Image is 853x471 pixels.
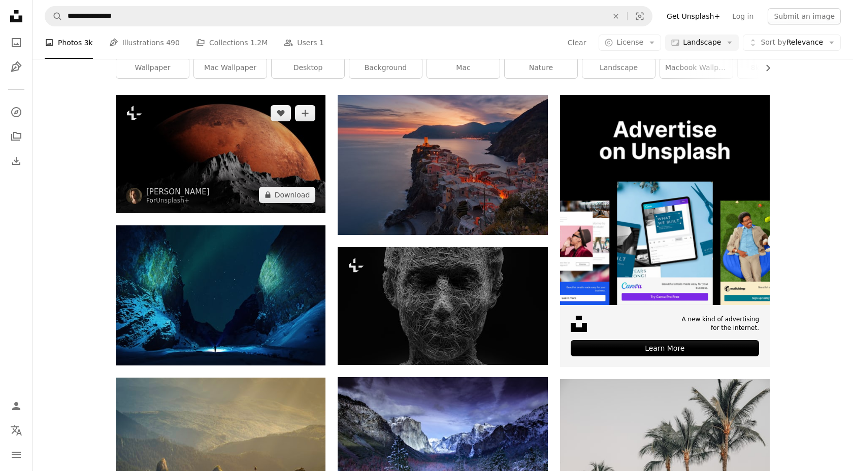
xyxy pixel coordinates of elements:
button: Language [6,420,26,441]
a: Log in / Sign up [6,396,26,416]
a: nature [505,58,577,78]
button: Clear [567,35,587,51]
a: Users 1 [284,26,324,59]
a: Collections 1.2M [196,26,268,59]
a: Photos [6,32,26,53]
a: northern lights [116,290,325,299]
img: file-1635990755334-4bfd90f37242image [560,95,770,305]
img: aerial view of village on mountain cliff during orange sunset [338,95,547,234]
a: 8k wallpaper [738,58,810,78]
a: Log in [726,8,760,24]
button: scroll list to the right [759,58,770,78]
span: 490 [166,37,180,48]
a: macbook wallpaper aesthetic [660,58,733,78]
form: Find visuals sitewide [45,6,652,26]
a: a black and white photo of a man's face [338,301,547,310]
span: Relevance [761,38,823,48]
a: landscape photography of mountain hit by sun rays [116,442,325,451]
a: wallpaper [116,58,189,78]
a: A new kind of advertisingfor the internet.Learn More [560,95,770,367]
a: Explore [6,102,26,122]
button: Clear [605,7,627,26]
img: a black and white photo of a man's face [338,247,547,365]
img: northern lights [116,225,325,365]
span: 1 [319,37,324,48]
button: License [599,35,661,51]
button: Add to Collection [295,105,315,121]
button: Menu [6,445,26,465]
button: Submit an image [768,8,841,24]
a: [PERSON_NAME] [146,187,210,197]
button: Download [259,187,316,203]
a: landscape [582,58,655,78]
span: A new kind of advertising for the internet. [681,315,759,332]
a: aerial view of village on mountain cliff during orange sunset [338,160,547,170]
a: Collections [6,126,26,147]
a: Download History [6,151,26,171]
a: a red moon rising over the top of a mountain [116,149,325,158]
a: background [349,58,422,78]
a: Get Unsplash+ [661,8,726,24]
button: Search Unsplash [45,7,62,26]
span: Landscape [683,38,721,48]
img: file-1631678316303-ed18b8b5cb9cimage [571,316,587,332]
button: Sort byRelevance [743,35,841,51]
a: photo of mountains and trees [338,442,547,451]
img: Go to Alex Shuper's profile [126,188,142,204]
a: Unsplash+ [156,197,189,204]
button: Like [271,105,291,121]
a: green palm tree under white sky during daytime [560,444,770,453]
button: Landscape [665,35,739,51]
a: mac wallpaper [194,58,267,78]
a: Illustrations [6,57,26,77]
div: For [146,197,210,205]
a: Home — Unsplash [6,6,26,28]
a: desktop [272,58,344,78]
img: a red moon rising over the top of a mountain [116,95,325,213]
span: License [616,38,643,46]
a: Illustrations 490 [109,26,180,59]
a: mac [427,58,500,78]
button: Visual search [628,7,652,26]
span: 1.2M [250,37,268,48]
div: Learn More [571,340,759,356]
span: Sort by [761,38,786,46]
